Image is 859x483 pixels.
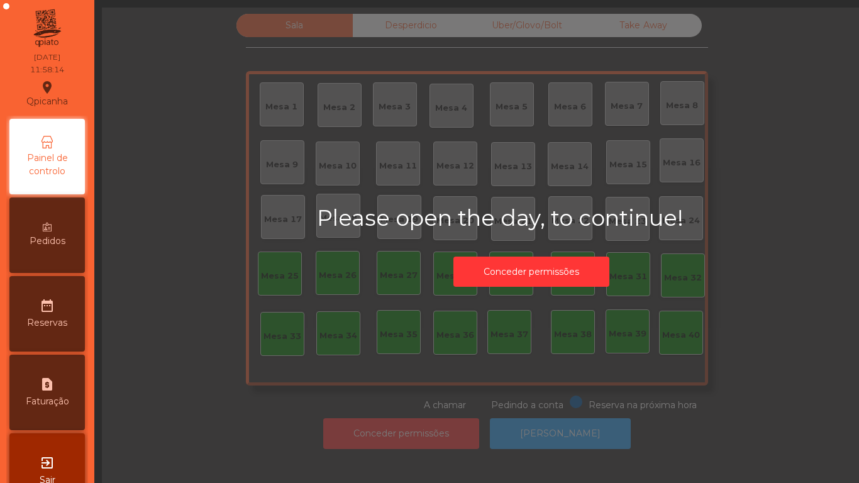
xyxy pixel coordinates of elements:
i: exit_to_app [40,455,55,470]
div: Qpicanha [26,78,68,109]
span: Faturação [26,395,69,408]
i: date_range [40,298,55,313]
span: Painel de controlo [13,152,82,178]
img: qpiato [31,6,62,50]
h2: Please open the day, to continue! [317,205,746,231]
div: [DATE] [34,52,60,63]
div: 11:58:14 [30,64,64,75]
span: Pedidos [30,235,65,248]
span: Reservas [27,316,67,330]
i: location_on [40,80,55,95]
button: Conceder permissões [453,257,609,287]
i: request_page [40,377,55,392]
